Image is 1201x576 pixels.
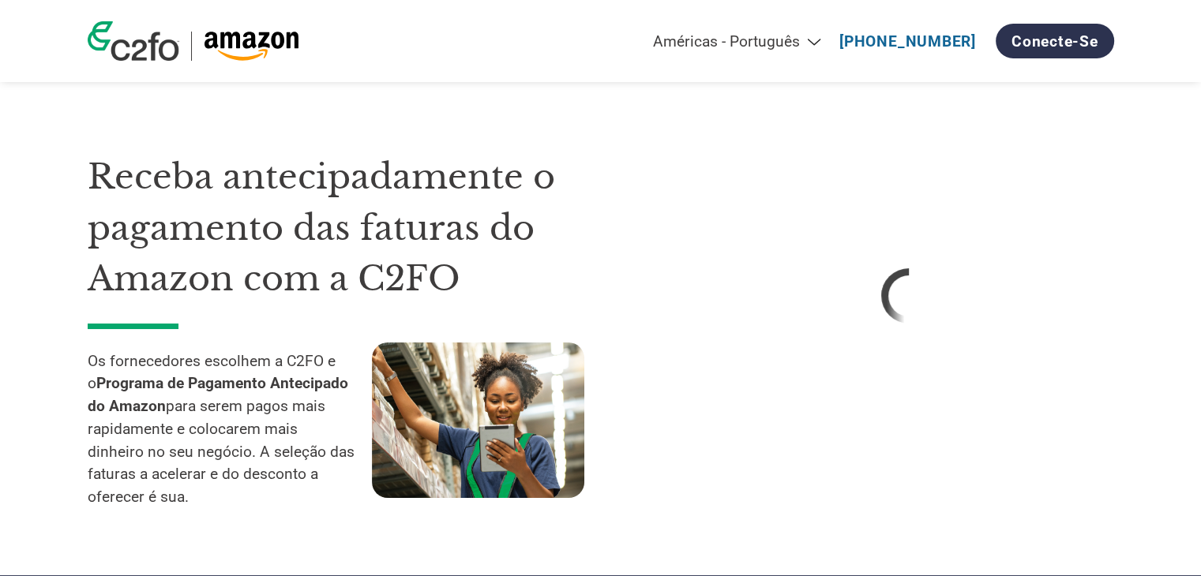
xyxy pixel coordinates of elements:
img: Amazon [204,32,299,61]
a: [PHONE_NUMBER] [839,32,976,50]
img: supply chain worker [372,342,584,498]
h1: Receba antecipadamente o pagamento das faturas do Amazon com a C2FO [88,151,656,305]
a: Conecte-se [996,24,1114,58]
p: Os fornecedores escolhem a C2FO e o para serem pagos mais rapidamente e colocarem mais dinheiro n... [88,350,372,510]
img: c2fo logo [88,21,179,61]
strong: Programa de Pagamento Antecipado do Amazon [88,374,348,415]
